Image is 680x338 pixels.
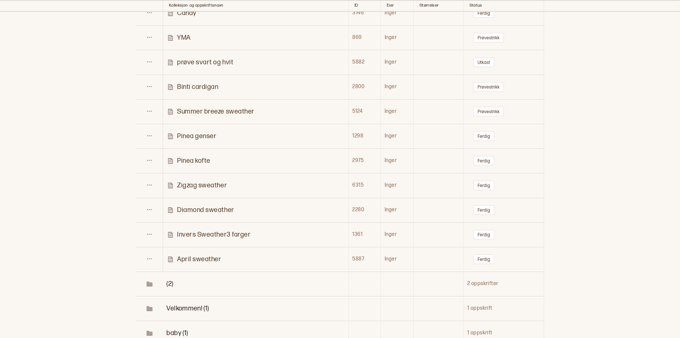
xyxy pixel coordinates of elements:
td: Inger [381,173,413,198]
td: Inger [381,148,413,173]
span: Toggle Row Expanded [166,280,173,288]
td: 1298 [349,124,381,148]
button: Ferdig [473,180,494,190]
p: Invers Sweather3 farger [177,230,251,239]
a: Binti cardigan [167,83,348,91]
a: prøve svart og hvit [167,58,348,66]
button: Ferdig [473,205,494,215]
p: Pinea genser [177,132,216,140]
td: Inger [381,124,413,148]
td: Inger [381,247,413,272]
p: prøve svart og hvit [177,58,233,66]
td: 2800 [349,75,381,99]
a: Pinea kofte [167,157,348,165]
td: 2280 [349,198,381,222]
p: Diamond sweather [177,206,234,214]
td: Inger [381,75,413,99]
td: 5887 [349,247,381,272]
a: YMA [167,33,348,42]
td: 1 oppskrift [463,296,544,321]
a: Invers Sweather3 farger [167,230,348,239]
td: Inger [381,25,413,50]
td: Inger [381,1,413,25]
td: Inger [381,222,413,247]
span: Toggle Row Expanded [136,330,162,337]
button: Ferdig [473,131,494,141]
td: Inger [381,198,413,222]
span: Toggle Row Expanded [166,305,209,312]
p: Binti cardigan [177,83,219,91]
a: Pinea genser [167,132,348,140]
a: Candy [167,9,348,17]
td: Inger [381,99,413,124]
td: 2975 [349,148,381,173]
button: Ferdig [473,8,494,18]
button: Prøvestrikk [473,33,504,43]
a: April sweather [167,255,348,263]
span: Toggle Row Expanded [136,305,162,312]
td: Inger [381,50,413,75]
a: Diamond sweather [167,206,348,214]
p: April sweather [177,255,222,263]
button: Ferdig [473,254,494,264]
td: 5882 [349,50,381,75]
button: Ferdig [473,230,494,240]
td: 1361 [349,222,381,247]
p: Summer breeze sweather [177,107,255,116]
td: 3746 [349,1,381,25]
td: 869 [349,25,381,50]
p: YMA [177,33,191,42]
a: Zigzag sweather [167,181,348,190]
span: Toggle Row Expanded [166,329,188,337]
button: Prøvestrikk [473,107,504,116]
p: Pinea kofte [177,157,211,165]
button: Prøvestrikk [473,82,504,92]
td: 5124 [349,99,381,124]
p: Candy [177,9,197,17]
button: Ferdig [473,156,494,166]
span: Toggle Row Expanded [136,280,162,288]
a: Summer breeze sweather [167,107,348,116]
p: Zigzag sweather [177,181,227,190]
td: 2 oppskrifter [463,272,544,296]
td: 6315 [349,173,381,198]
button: Utkast [473,57,494,67]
